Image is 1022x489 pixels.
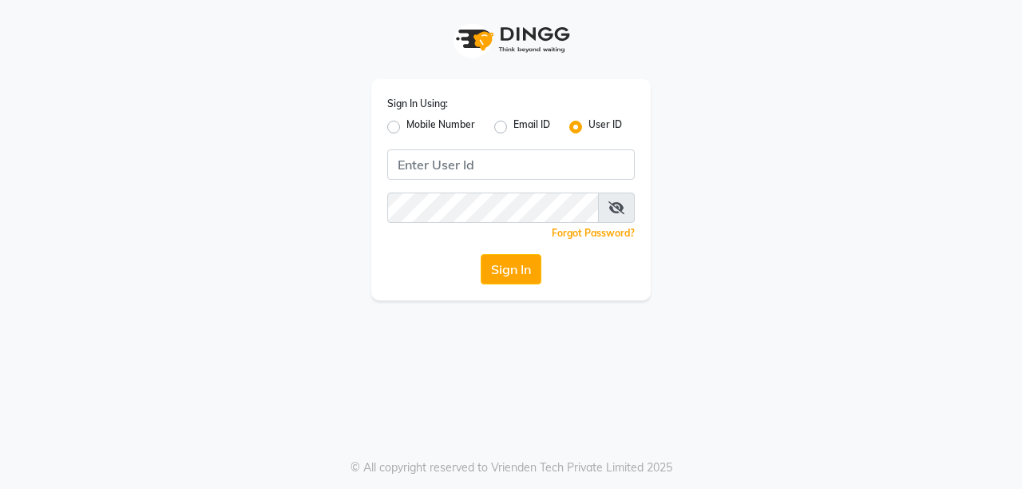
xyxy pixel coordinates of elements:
label: Email ID [513,117,550,137]
input: Username [387,149,635,180]
label: Mobile Number [406,117,475,137]
label: User ID [588,117,622,137]
label: Sign In Using: [387,97,448,111]
img: logo1.svg [447,16,575,63]
button: Sign In [481,254,541,284]
a: Forgot Password? [552,227,635,239]
input: Username [387,193,599,223]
